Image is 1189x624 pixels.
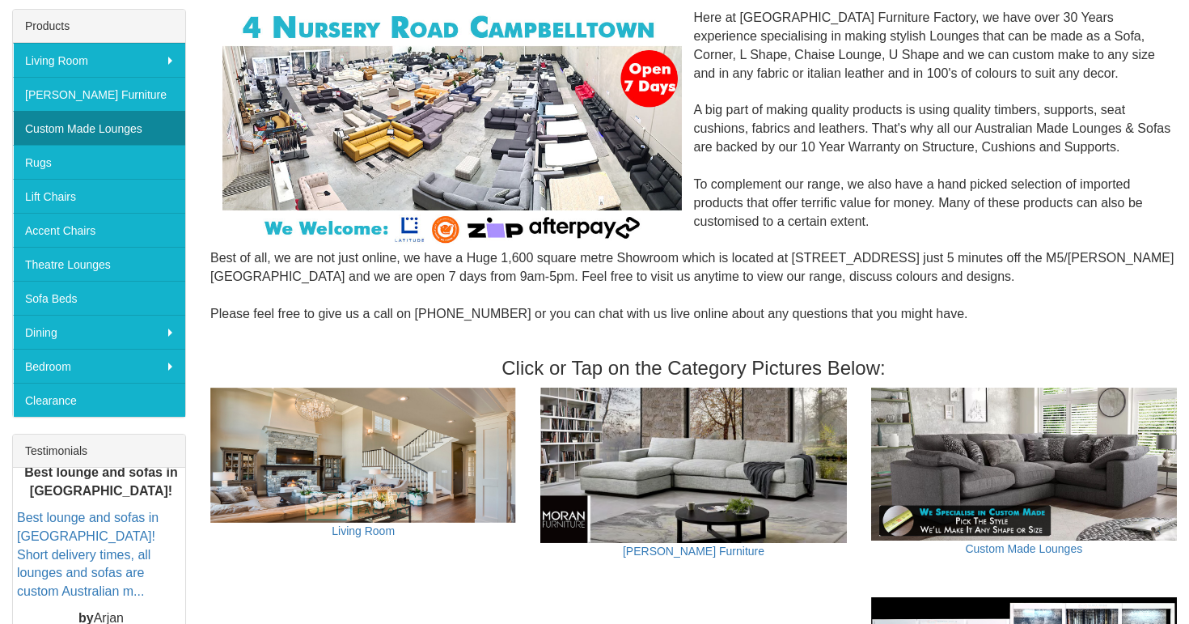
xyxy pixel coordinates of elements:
[623,545,764,558] a: [PERSON_NAME] Furniture
[210,358,1177,379] h3: Click or Tap on the Category Pictures Below:
[13,213,185,247] a: Accent Chairs
[13,145,185,179] a: Rugs
[13,10,185,43] div: Products
[13,281,185,315] a: Sofa Beds
[13,247,185,281] a: Theatre Lounges
[13,435,185,468] div: Testimonials
[332,524,395,537] a: Living Room
[210,388,516,523] img: Living Room
[13,179,185,213] a: Lift Chairs
[540,388,846,543] img: Moran Furniture
[24,465,177,498] b: Best lounge and sofas in [GEOGRAPHIC_DATA]!
[17,511,159,598] a: Best lounge and sofas in [GEOGRAPHIC_DATA]! Short delivery times, all lounges and sofas are custo...
[222,9,682,248] img: Corner Modular Lounges
[13,77,185,111] a: [PERSON_NAME] Furniture
[13,43,185,77] a: Living Room
[13,349,185,383] a: Bedroom
[13,111,185,145] a: Custom Made Lounges
[210,9,1177,342] div: Here at [GEOGRAPHIC_DATA] Furniture Factory, we have over 30 Years experience specialising in mak...
[13,383,185,417] a: Clearance
[13,315,185,349] a: Dining
[965,542,1082,555] a: Custom Made Lounges
[871,388,1177,541] img: Custom Made Lounges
